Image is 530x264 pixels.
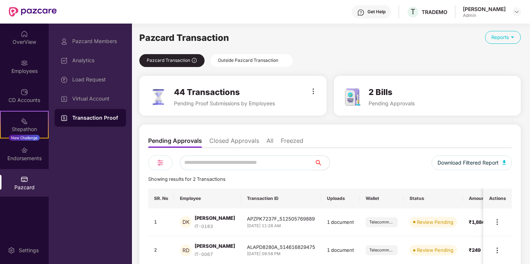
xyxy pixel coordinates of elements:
[369,87,415,97] div: 2 Bills
[266,137,273,148] li: All
[279,57,285,63] img: svg+xml;base64,PHN2ZyBpZD0iSW5mbyIgeG1sbnM9Imh0dHA6Ly93d3cudzMub3JnLzIwMDAvc3ZnIiB3aWR0aD0iMTQiIG...
[148,208,174,236] td: 1
[195,223,235,230] div: IT-0183
[174,100,275,106] div: Pending Proof Submissions by Employees
[493,246,502,255] img: svg+xml;base64,PHN2ZyBpZD0iTW9yZS0zMngzMiIgeG1sbnM9Imh0dHA6Ly93d3cudzMub3JnLzIwMDAvc3ZnIiB3aWR0aD...
[9,135,40,141] div: New Challenge
[327,246,354,254] div: 1 document
[360,189,404,208] th: Wallet
[502,160,506,165] img: svg+xml;base64,PHN2ZyB4bWxucz0iaHR0cDovL3d3dy53My5vcmcvMjAwMC9zdmciIHhtbG5zOnhsaW5rPSJodHRwOi8vd3...
[156,158,165,167] img: svg+xml;base64,PHN2ZyB4bWxucz0iaHR0cDovL3d3dy53My5vcmcvMjAwMC9zdmciIHdpZHRoPSIyNCIgaGVpZ2h0PSIyNC...
[404,189,463,208] th: Status
[60,95,68,103] img: svg+xml;base64,PHN2ZyBpZD0iVmlydHVhbF9BY2NvdW50IiBkYXRhLW5hbWU9IlZpcnR1YWwgQWNjb3VudCIgeG1sbnM9Im...
[195,251,235,258] div: IT-0067
[148,189,174,208] th: SR. No
[182,218,189,226] span: DK
[369,100,415,106] div: Pending Approvals
[514,9,520,15] img: svg+xml;base64,PHN2ZyBpZD0iRHJvcGRvd24tMzJ4MzIiIHhtbG5zPSJodHRwOi8vd3d3LnczLm9yZy8yMDAwL3N2ZyIgd2...
[314,155,330,170] button: search
[483,189,512,208] th: Actions
[281,137,303,148] li: Freezed
[191,57,197,63] img: svg+xml;base64,PHN2ZyBpZD0iSW5mbyIgeG1sbnM9Imh0dHA6Ly93d3cudzMub3JnLzIwMDAvc3ZnIiB3aWR0aD0iMTQiIG...
[493,218,502,226] img: svg+xml;base64,PHN2ZyBpZD0iTW9yZS0zMngzMiIgeG1sbnM9Imh0dHA6Ly93d3cudzMub3JnLzIwMDAvc3ZnIiB3aWR0aD...
[469,218,492,226] div: ₹1,884.46
[17,247,41,254] div: Settings
[139,32,229,43] span: Pazcard Transaction
[485,31,521,44] div: Reports
[366,217,398,227] div: Telecommunication and Internet
[60,76,68,84] img: svg+xml;base64,PHN2ZyBpZD0iTG9hZF9SZXF1ZXN0IiBkYXRhLW5hbWU9IkxvYWQgUmVxdWVzdCIgeG1sbnM9Imh0dHA6Ly...
[72,38,120,44] div: Pazcard Members
[241,189,321,208] th: Transaction ID
[417,246,453,254] div: Review Pending
[148,176,226,182] span: Showing results for 2 Transactions
[139,54,205,67] div: Pazcard Transaction
[422,8,447,15] div: TRADEMO
[367,9,386,15] div: Get Help
[309,87,318,96] img: svg+xml;base64,PHN2ZyBpZD0iTW9yZS0zMngzMiIgeG1sbnM9Imh0dHA6Ly93d3cudzMub3JnLzIwMDAvc3ZnIiB3aWR0aD...
[72,57,120,63] div: Analytics
[8,247,15,254] img: svg+xml;base64,PHN2ZyBpZD0iU2V0dGluZy0yMHgyMCIgeG1sbnM9Imh0dHA6Ly93d3cudzMub3JnLzIwMDAvc3ZnIiB3aW...
[247,223,315,229] div: [DATE] 11:28 AM
[174,87,275,97] div: 44 Transactions
[463,6,506,13] div: [PERSON_NAME]
[21,30,28,38] img: svg+xml;base64,PHN2ZyBpZD0iSG9tZSIgeG1sbnM9Imh0dHA6Ly93d3cudzMub3JnLzIwMDAvc3ZnIiB3aWR0aD0iMjAiIG...
[314,160,329,166] span: search
[72,77,120,82] div: Load Request
[247,243,315,251] div: ALAPD8280A_514616829475
[469,246,492,254] div: ₹249
[327,218,354,226] div: 1 document
[21,59,28,67] img: svg+xml;base64,PHN2ZyBpZD0iRW1wbG95ZWVzIiB4bWxucz0iaHR0cDovL3d3dy53My5vcmcvMjAwMC9zdmciIHdpZHRoPS...
[148,87,168,107] img: 97pll7D+ni52CJdqRIwAAAABJRU5ErkJggg==
[463,189,498,208] th: Amount
[72,114,120,122] div: Transaction Proof
[437,159,499,167] span: Download Filtered Report
[247,251,315,257] div: [DATE] 09:58 PM
[21,88,28,96] img: svg+xml;base64,PHN2ZyBpZD0iQ0RfQWNjb3VudHMiIGRhdGEtbmFtZT0iQ0QgQWNjb3VudHMiIHhtbG5zPSJodHRwOi8vd3...
[195,214,235,222] div: [PERSON_NAME]
[1,126,48,133] div: Stepathon
[343,87,363,107] img: FCegr84c3mAAAAAASUVORK5CYII=
[321,189,360,208] th: Uploads
[60,57,68,64] img: svg+xml;base64,PHN2ZyBpZD0iRGFzaGJvYXJkIiB4bWxucz0iaHR0cDovL3d3dy53My5vcmcvMjAwMC9zdmciIHdpZHRoPS...
[148,137,202,148] li: Pending Approvals
[195,242,235,250] div: [PERSON_NAME]
[357,9,365,16] img: svg+xml;base64,PHN2ZyBpZD0iSGVscC0zMngzMiIgeG1sbnM9Imh0dHA6Ly93d3cudzMub3JnLzIwMDAvc3ZnIiB3aWR0aD...
[21,117,28,125] img: svg+xml;base64,PHN2ZyB4bWxucz0iaHR0cDovL3d3dy53My5vcmcvMjAwMC9zdmciIHdpZHRoPSIyMSIgaGVpZ2h0PSIyMC...
[21,176,28,183] img: svg+xml;base64,PHN2ZyBpZD0iUGF6Y2FyZCIgeG1sbnM9Imh0dHA6Ly93d3cudzMub3JnLzIwMDAvc3ZnIiB3aWR0aD0iMj...
[432,155,512,170] button: Download Filtered Report
[509,34,516,41] img: svg+xml;base64,PHN2ZyB4bWxucz0iaHR0cDovL3d3dy53My5vcmcvMjAwMC9zdmciIHdpZHRoPSIxOSIgaGVpZ2h0PSIxOS...
[60,115,68,122] img: svg+xml;base64,PHN2ZyBpZD0iVmlydHVhbF9BY2NvdW50IiBkYXRhLW5hbWU9IlZpcnR1YWwgQWNjb3VudCIgeG1sbnM9Im...
[411,7,415,16] span: T
[210,54,293,67] div: Outside Pazcard Transaction
[60,38,68,45] img: svg+xml;base64,PHN2ZyBpZD0iUHJvZmlsZSIgeG1sbnM9Imh0dHA6Ly93d3cudzMub3JnLzIwMDAvc3ZnIiB3aWR0aD0iMj...
[209,137,259,148] li: Closed Approvals
[463,13,506,18] div: Admin
[417,218,453,226] div: Review Pending
[21,147,28,154] img: svg+xml;base64,PHN2ZyBpZD0iRW5kb3JzZW1lbnRzIiB4bWxucz0iaHR0cDovL3d3dy53My5vcmcvMjAwMC9zdmciIHdpZH...
[182,246,189,254] span: RD
[174,189,241,208] th: Employee
[247,215,315,222] div: APZPK7237F_512505769889
[366,245,398,255] div: Telecommunication and Internet
[72,96,120,102] div: Virtual Account
[9,7,57,17] img: New Pazcare Logo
